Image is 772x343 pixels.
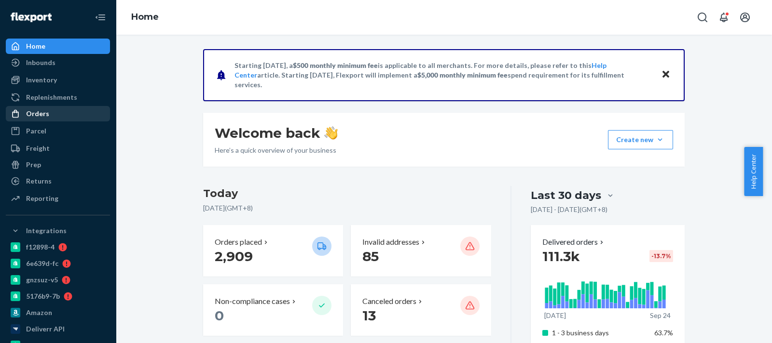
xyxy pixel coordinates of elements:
p: [DATE] [544,311,566,320]
div: Parcel [26,126,46,136]
div: Amazon [26,308,52,317]
button: Integrations [6,223,110,238]
span: 0 [215,307,224,324]
button: Non-compliance cases 0 [203,284,343,336]
h3: Today [203,186,491,201]
a: Prep [6,157,110,172]
div: Reporting [26,194,58,203]
p: Here’s a quick overview of your business [215,145,338,155]
div: Orders [26,109,49,119]
a: Orders [6,106,110,121]
div: Freight [26,144,50,153]
button: Close [660,68,672,82]
h1: Welcome back [215,124,338,142]
button: Invalid addresses 85 [351,225,491,277]
span: 85 [362,248,379,264]
div: -13.7 % [649,250,673,262]
div: Replenishments [26,92,77,102]
a: Freight [6,141,110,156]
div: Last 30 days [531,188,601,203]
div: 6e639d-fc [26,259,58,268]
p: [DATE] ( GMT+8 ) [203,203,491,213]
div: f12898-4 [26,242,55,252]
a: Amazon [6,305,110,320]
button: Help Center [744,147,763,196]
span: 63.7% [654,329,673,337]
img: Flexport logo [11,13,52,22]
div: Deliverr API [26,324,65,334]
p: [DATE] - [DATE] ( GMT+8 ) [531,205,607,214]
div: Home [26,41,45,51]
div: 5176b9-7b [26,291,60,301]
div: gnzsuz-v5 [26,275,58,285]
a: Deliverr API [6,321,110,337]
div: Returns [26,176,52,186]
div: Prep [26,160,41,170]
a: Replenishments [6,90,110,105]
p: Starting [DATE], a is applicable to all merchants. For more details, please refer to this article... [234,61,652,90]
p: Orders placed [215,237,262,248]
a: 6e639d-fc [6,256,110,271]
a: Parcel [6,123,110,139]
span: 111.3k [542,248,580,264]
p: Non-compliance cases [215,296,290,307]
ol: breadcrumbs [124,3,166,31]
button: Delivered orders [542,237,606,248]
a: 5176b9-7b [6,289,110,304]
a: f12898-4 [6,239,110,255]
span: 2,909 [215,248,253,264]
p: 1 - 3 business days [552,328,647,338]
p: Canceled orders [362,296,416,307]
div: Integrations [26,226,67,236]
a: Inbounds [6,55,110,70]
p: Invalid addresses [362,237,419,248]
button: Open Search Box [693,8,712,27]
img: hand-wave emoji [324,126,338,140]
button: Create new [608,130,673,149]
span: 13 [362,307,376,324]
span: $5,000 monthly minimum fee [417,71,508,79]
a: Returns [6,173,110,189]
button: Close Navigation [91,8,110,27]
a: Home [131,12,159,22]
div: Inbounds [26,58,55,67]
button: Open notifications [714,8,733,27]
button: Orders placed 2,909 [203,225,343,277]
button: Open account menu [735,8,755,27]
a: Home [6,39,110,54]
div: Inventory [26,75,57,85]
a: gnzsuz-v5 [6,272,110,288]
button: Canceled orders 13 [351,284,491,336]
a: Reporting [6,191,110,206]
a: Inventory [6,72,110,88]
p: Sep 24 [650,311,671,320]
span: $500 monthly minimum fee [293,61,378,69]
